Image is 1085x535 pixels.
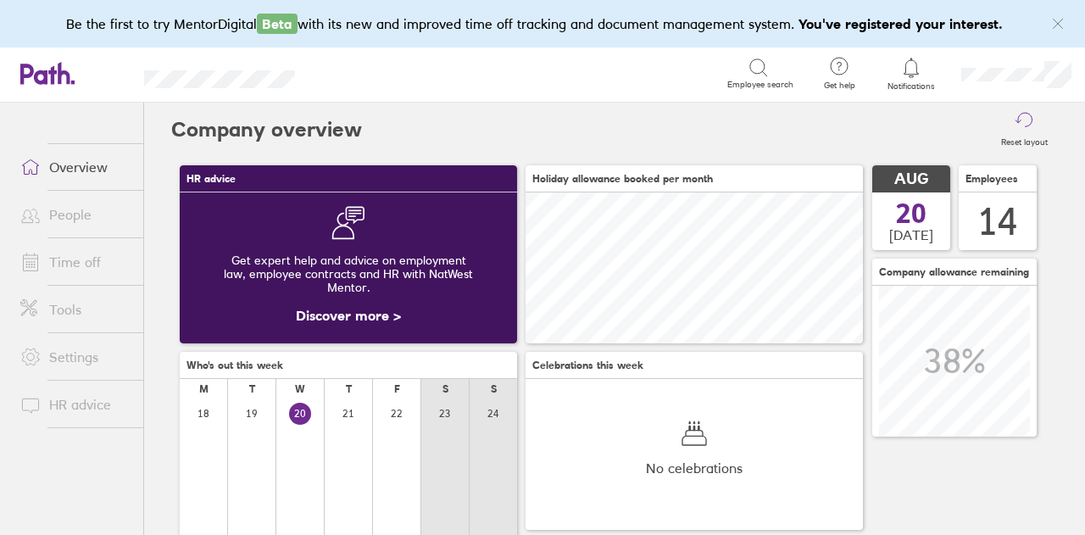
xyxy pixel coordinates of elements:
[394,383,400,395] div: F
[991,103,1058,157] button: Reset layout
[884,81,939,92] span: Notifications
[889,227,933,242] span: [DATE]
[7,340,143,374] a: Settings
[7,198,143,231] a: People
[532,173,713,185] span: Holiday allowance booked per month
[257,14,298,34] span: Beta
[532,359,643,371] span: Celebrations this week
[798,15,1003,32] b: You've registered your interest.
[341,65,384,81] div: Search
[977,200,1018,243] div: 14
[66,14,1020,34] div: Be the first to try MentorDigital with its new and improved time off tracking and document manage...
[249,383,255,395] div: T
[727,80,793,90] span: Employee search
[7,387,143,421] a: HR advice
[295,383,305,395] div: W
[646,460,743,476] span: No celebrations
[965,173,1018,185] span: Employees
[896,200,926,227] span: 20
[812,81,867,91] span: Get help
[346,383,352,395] div: T
[193,240,504,308] div: Get expert help and advice on employment law, employee contracts and HR with NatWest Mentor.
[884,56,939,92] a: Notifications
[991,132,1058,148] label: Reset layout
[186,173,236,185] span: HR advice
[7,245,143,279] a: Time off
[879,266,1029,278] span: Company allowance remaining
[7,150,143,184] a: Overview
[199,383,209,395] div: M
[296,307,401,324] a: Discover more >
[894,170,928,188] span: AUG
[442,383,448,395] div: S
[171,103,362,157] h2: Company overview
[186,359,283,371] span: Who's out this week
[7,293,143,326] a: Tools
[491,383,497,395] div: S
